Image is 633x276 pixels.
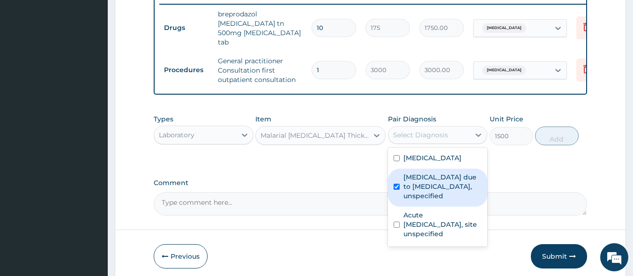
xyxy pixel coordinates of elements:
button: Previous [154,244,208,269]
label: Comment [154,179,588,187]
div: Malarial [MEDICAL_DATA] Thick and thin films - [Blood] [261,131,369,140]
label: Unit Price [490,114,523,124]
button: Submit [531,244,587,269]
td: breprodazol [MEDICAL_DATA] tn 500mg [MEDICAL_DATA] tab [213,5,307,52]
label: [MEDICAL_DATA] due to [MEDICAL_DATA], unspecified [403,172,482,201]
label: Item [255,114,271,124]
div: Laboratory [159,130,194,140]
div: Chat with us now [49,52,157,65]
div: Minimize live chat window [154,5,176,27]
span: We're online! [54,80,129,175]
textarea: Type your message and hit 'Enter' [5,180,179,213]
label: Pair Diagnosis [388,114,436,124]
label: [MEDICAL_DATA] [403,153,462,163]
td: Drugs [159,19,213,37]
span: [MEDICAL_DATA] [482,66,526,75]
button: Add [535,127,579,145]
td: Procedures [159,61,213,79]
label: Acute [MEDICAL_DATA], site unspecified [403,210,482,239]
div: Select Diagnosis [393,130,448,140]
label: Types [154,115,173,123]
td: General practitioner Consultation first outpatient consultation [213,52,307,89]
span: [MEDICAL_DATA] [482,23,526,33]
img: d_794563401_company_1708531726252_794563401 [17,47,38,70]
